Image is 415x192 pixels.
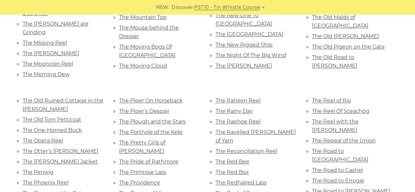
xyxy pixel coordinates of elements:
[119,14,167,20] a: The Mountain Top
[216,159,249,165] a: The Red Bee
[216,108,253,114] a: The Rainy Day
[23,180,69,186] a: The Phoenix Reel
[312,33,379,39] a: The Old [PERSON_NAME]
[23,40,67,46] a: The Missing Reel
[172,4,193,11] span: Discover
[119,108,169,114] a: The Piper’s Despair
[216,148,277,154] a: The Reconciliation Reel
[312,54,357,69] a: The Old Road to [PERSON_NAME]
[156,4,170,11] span: NEW:
[216,52,286,58] a: The Night Of The Big Wind
[23,138,63,144] a: The Opera Reel
[119,129,183,135] a: The Porthole of the Kelp
[312,44,385,50] a: The Old Pigeon on the Gate
[194,4,260,11] a: PST10 - Tin Whistle Course
[119,118,186,125] a: The Plough and the Stars
[119,169,166,175] a: The Primrose Lass
[23,148,98,154] a: The Otter’s [PERSON_NAME]
[216,118,260,125] a: The Raphoe Reel
[119,97,183,104] a: The Piper On Horseback
[23,97,103,112] a: The Old Ruined Cottage in the [PERSON_NAME]
[216,63,272,69] a: The [PERSON_NAME]
[23,169,53,175] a: The Periwig
[312,108,369,114] a: The Reel Of Sceachóg
[23,159,98,165] a: The [PERSON_NAME] Jacket
[312,167,363,173] a: The Road to Cashel
[216,169,249,175] a: The Red Box
[216,180,267,186] a: The Redhaired Lass
[119,63,167,69] a: The Moving Cloud
[119,159,178,165] a: The Pride of Rathmore
[312,118,359,133] a: The Reel with the [PERSON_NAME]
[119,44,176,58] a: The Moving Bogs Of [GEOGRAPHIC_DATA]
[216,129,296,144] a: The Ravelled [PERSON_NAME] of Yarn
[216,42,273,48] a: The New Rigged Ship
[312,148,368,163] a: The Road to [GEOGRAPHIC_DATA]
[216,31,283,37] a: The [GEOGRAPHIC_DATA]
[119,139,165,154] a: The Pretty Girls of [PERSON_NAME]
[216,97,260,104] a: The Raheen Reel
[23,50,79,56] a: The [PERSON_NAME]
[119,25,179,39] a: The Mouse behind the Dresser
[312,97,351,104] a: The Reel of Rio
[23,127,82,133] a: The One-Horned Buck
[119,180,160,186] a: The Providence
[312,178,364,184] a: The Road to Errogie
[23,21,89,35] a: The [PERSON_NAME] are Grinding
[23,61,73,67] a: The Mooncoin Reel
[312,138,376,144] a: The Repeal of the Union
[23,117,81,123] a: The Old Torn Petticoat
[23,71,70,77] a: The Morning Dew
